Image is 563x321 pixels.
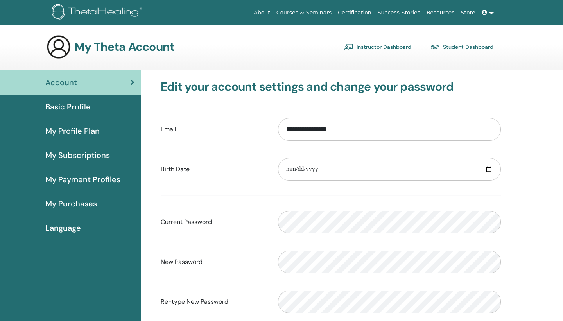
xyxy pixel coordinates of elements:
[45,125,100,137] span: My Profile Plan
[45,198,97,210] span: My Purchases
[251,5,273,20] a: About
[52,4,145,22] img: logo.png
[155,122,272,137] label: Email
[45,77,77,88] span: Account
[273,5,335,20] a: Courses & Seminars
[155,255,272,269] label: New Password
[45,222,81,234] span: Language
[458,5,479,20] a: Store
[155,294,272,309] label: Re-type New Password
[45,101,91,113] span: Basic Profile
[335,5,374,20] a: Certification
[45,149,110,161] span: My Subscriptions
[74,40,174,54] h3: My Theta Account
[46,34,71,59] img: generic-user-icon.jpg
[423,5,458,20] a: Resources
[375,5,423,20] a: Success Stories
[155,162,272,177] label: Birth Date
[344,43,353,50] img: chalkboard-teacher.svg
[344,41,411,53] a: Instructor Dashboard
[430,41,493,53] a: Student Dashboard
[45,174,120,185] span: My Payment Profiles
[430,44,440,50] img: graduation-cap.svg
[161,80,501,94] h3: Edit your account settings and change your password
[155,215,272,230] label: Current Password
